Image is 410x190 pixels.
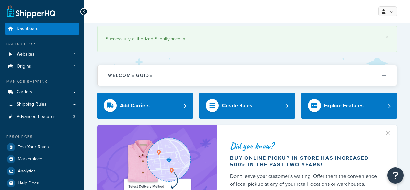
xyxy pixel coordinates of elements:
a: Dashboard [5,23,79,35]
div: Resources [5,134,79,140]
a: Websites1 [5,48,79,60]
span: Advanced Features [17,114,56,120]
a: Origins1 [5,60,79,72]
span: 1 [74,64,75,69]
a: × [386,34,389,40]
span: Websites [17,52,35,57]
div: Explore Features [324,101,364,110]
button: Open Resource Center [387,167,404,184]
a: Add Carriers [97,93,193,119]
div: Don't leave your customer's waiting. Offer them the convenience of local pickup at any of your re... [230,172,381,188]
li: Origins [5,60,79,72]
span: Help Docs [18,181,39,186]
a: Advanced Features3 [5,111,79,123]
div: Add Carriers [120,101,150,110]
h2: Welcome Guide [108,73,153,78]
div: Basic Setup [5,41,79,47]
li: Websites [5,48,79,60]
div: Did you know? [230,141,381,150]
div: Create Rules [222,101,252,110]
a: Carriers [5,86,79,98]
div: Successfully authorized Shopify account [106,34,389,44]
span: Shipping Rules [17,102,47,107]
span: 1 [74,52,75,57]
div: Buy online pickup in store has increased 500% in the past two years! [230,155,381,168]
span: Test Your Rates [18,145,49,150]
span: Origins [17,64,31,69]
span: Carriers [17,89,32,95]
span: Marketplace [18,157,42,162]
button: Welcome Guide [98,65,397,86]
a: Shipping Rules [5,98,79,110]
span: Dashboard [17,26,39,32]
a: Analytics [5,165,79,177]
div: Manage Shipping [5,79,79,84]
a: Explore Features [301,93,397,119]
li: Advanced Features [5,111,79,123]
span: Analytics [18,169,36,174]
a: Test Your Rates [5,141,79,153]
a: Create Rules [199,93,295,119]
a: Help Docs [5,177,79,189]
span: 3 [73,114,75,120]
a: Marketplace [5,153,79,165]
